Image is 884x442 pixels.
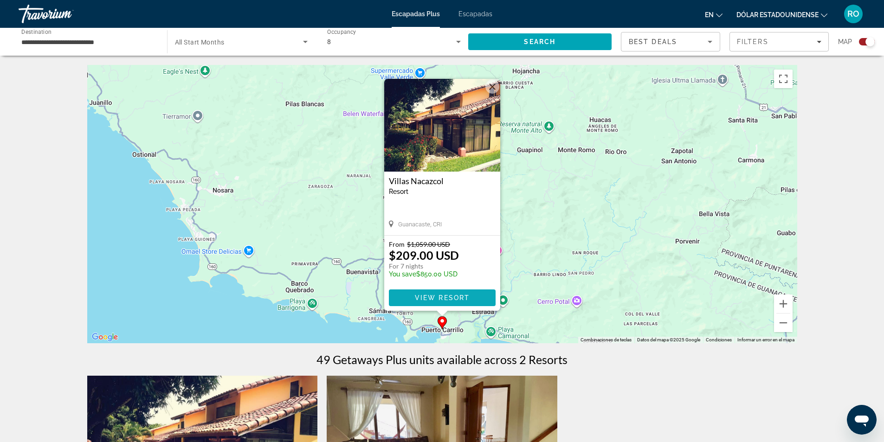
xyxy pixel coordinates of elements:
[847,405,877,435] iframe: Botón para iniciar la ventana de mensajería
[389,270,459,278] p: $850.00 USD
[389,270,416,278] span: You save
[581,337,632,343] button: Combinaciones de teclas
[389,176,496,186] a: Villas Nacazcol
[705,8,723,21] button: Cambiar idioma
[389,248,459,262] p: $209.00 USD
[389,262,459,270] p: For 7 nights
[316,352,568,366] h1: 49 Getaways Plus units available across 2 Resorts
[90,331,120,343] a: Abrir esta área en Google Maps (se abre en una ventana nueva)
[774,314,793,332] button: Alejar
[841,4,865,24] button: Menú de usuario
[384,79,500,172] img: Villas Nacazcol
[705,11,714,19] font: en
[737,38,768,45] span: Filters
[637,337,700,342] span: Datos del mapa ©2025 Google
[485,80,499,94] button: Cerrar
[629,38,677,45] span: Best Deals
[21,37,155,48] input: Select destination
[736,8,827,21] button: Cambiar moneda
[524,38,555,45] span: Search
[468,33,612,50] button: Search
[90,331,120,343] img: Google
[389,188,408,195] span: Resort
[736,11,819,19] font: Dólar estadounidense
[392,10,440,18] a: Escapadas Plus
[389,240,405,248] span: From
[327,29,356,35] span: Occupancy
[737,337,794,342] a: Informar un error en el mapa
[327,38,331,45] span: 8
[774,70,793,88] button: Activar o desactivar la vista de pantalla completa
[706,337,732,342] a: Condiciones (se abre en una nueva pestaña)
[407,240,450,248] span: $1,059.00 USD
[729,32,829,51] button: Filters
[458,10,492,18] a: Escapadas
[19,2,111,26] a: Travorium
[414,294,469,301] span: View Resort
[389,289,496,306] button: View Resort
[398,221,442,228] span: Guanacaste, CRI
[21,28,52,35] span: Destination
[838,35,852,48] span: Map
[629,36,712,47] mat-select: Sort by
[847,9,859,19] font: RO
[175,38,225,46] span: All Start Months
[774,295,793,313] button: Acercar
